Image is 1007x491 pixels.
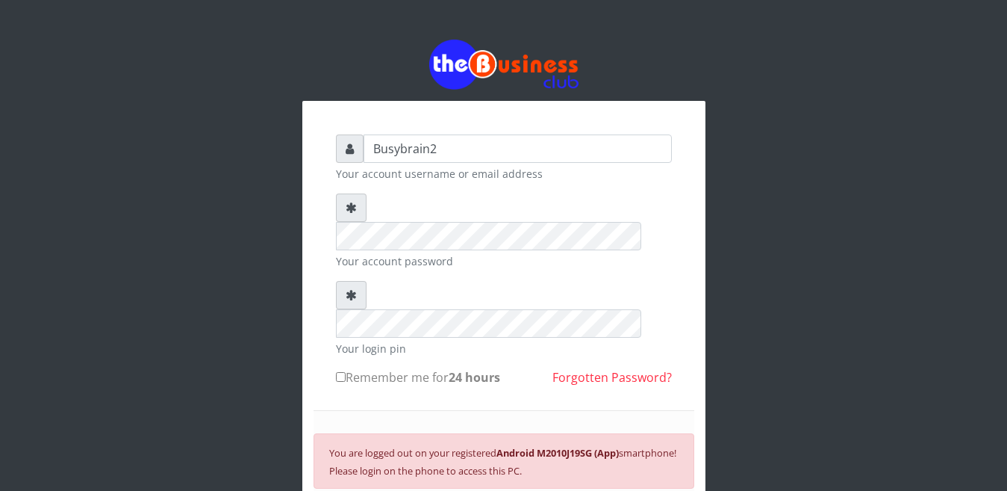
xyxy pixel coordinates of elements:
[336,166,672,182] small: Your account username or email address
[329,446,676,478] small: You are logged out on your registered smartphone! Please login on the phone to access this PC.
[336,253,672,269] small: Your account password
[496,446,619,460] b: Android M2010J19SG (App)
[449,369,500,386] b: 24 hours
[336,368,500,386] label: Remember me for
[336,372,346,382] input: Remember me for24 hours
[552,369,672,386] a: Forgotten Password?
[336,341,672,356] small: Your login pin
[364,135,672,163] input: Username or email address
